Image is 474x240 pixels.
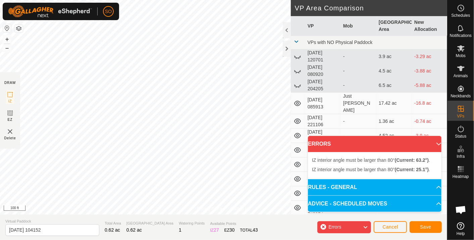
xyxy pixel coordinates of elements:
td: [DATE] 142846 [305,172,340,186]
td: -3.29 ac [412,49,447,64]
b: (Current: 63.2°) [395,157,429,163]
td: [DATE] 221106 [305,114,340,129]
button: Map Layers [15,25,23,33]
span: ADVICE - SCHEDULED MOVES [308,200,387,208]
span: EZ [8,117,13,122]
div: - [343,67,373,75]
span: 30 [229,227,235,233]
span: Schedules [451,13,470,17]
a: Help [447,220,474,238]
th: New Allocation [412,16,447,36]
span: Help [457,232,465,236]
span: Available Points [210,221,258,227]
span: VPs with NO Physical Paddock [308,40,373,45]
span: Errors [328,224,341,230]
td: -0.74 ac [412,114,447,129]
span: 1 [179,227,181,233]
td: 4.52 ac [376,129,412,143]
span: 0.62 ac [126,227,142,233]
td: [DATE] 204205 [305,78,340,93]
button: – [3,44,11,52]
td: 3.9 ac [376,49,412,64]
button: + [3,35,11,43]
a: Privacy Policy [197,206,222,212]
div: - [343,82,373,89]
th: VP [305,16,340,36]
div: - [343,53,373,60]
div: Just [PERSON_NAME] [343,93,373,114]
button: Save [410,221,442,233]
span: IZ interior angle must be larger than 80° . [312,167,430,172]
span: 43 [253,227,258,233]
td: -3.9 ac [412,129,447,143]
span: Mobs [456,54,466,58]
td: [DATE] 120701 [305,49,340,64]
td: 6.5 ac [376,78,412,93]
span: RULES - GENERAL [308,183,357,191]
div: IZ [210,227,219,234]
p-accordion-header: ERRORS [308,136,441,152]
button: Cancel [374,221,407,233]
span: 27 [214,227,219,233]
p-accordion-content: ERRORS [308,152,441,179]
span: Virtual Paddock [5,219,99,224]
td: [DATE] 085913 [305,93,340,114]
span: Infra [457,154,465,158]
th: [GEOGRAPHIC_DATA] Area [376,16,412,36]
span: Watering Points [179,221,205,226]
td: 4.5 ac [376,64,412,78]
span: Total Area [105,221,121,226]
td: [DATE] 080920 [305,64,340,78]
span: Heatmap [453,175,469,179]
span: 0.62 ac [105,227,120,233]
div: EZ [224,227,235,234]
td: 17.42 ac [376,93,412,114]
span: VPs [457,114,464,118]
p-accordion-header: ADVICE - SCHEDULED MOVES [308,196,441,212]
span: Cancel [382,224,398,230]
span: SO [105,8,112,15]
td: [DATE] 142612 [305,157,340,172]
div: - [343,118,373,125]
b: (Current: 25.1°) [395,167,429,172]
button: Reset Map [3,24,11,32]
span: Neckbands [451,94,471,98]
span: Animals [454,74,468,78]
th: Mob [340,16,376,36]
span: Save [420,224,431,230]
td: [DATE] 085327 [305,129,340,143]
div: DRAW [4,80,16,85]
p-accordion-header: RULES - GENERAL [308,179,441,195]
td: -16.8 ac [412,93,447,114]
span: Status [455,134,466,138]
span: IZ interior angle must be larger than 80° . [312,157,430,163]
img: Gallagher Logo [8,5,92,17]
span: ERRORS [308,140,331,148]
td: -3.88 ac [412,64,447,78]
div: - [343,132,373,139]
span: Notifications [450,34,472,38]
td: -5.88 ac [412,78,447,93]
img: VP [6,128,14,136]
h2: VP Area Comparison [295,4,447,12]
div: TOTAL [240,227,258,234]
span: Delete [4,136,16,141]
span: [GEOGRAPHIC_DATA] Area [126,221,173,226]
span: IZ [8,99,12,104]
td: [DATE] 143914 [305,201,340,215]
td: [DATE] 165805 [305,143,340,157]
td: 1.36 ac [376,114,412,129]
a: Open chat [451,200,471,220]
a: Contact Us [230,206,250,212]
td: [DATE] 143538 [305,186,340,201]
